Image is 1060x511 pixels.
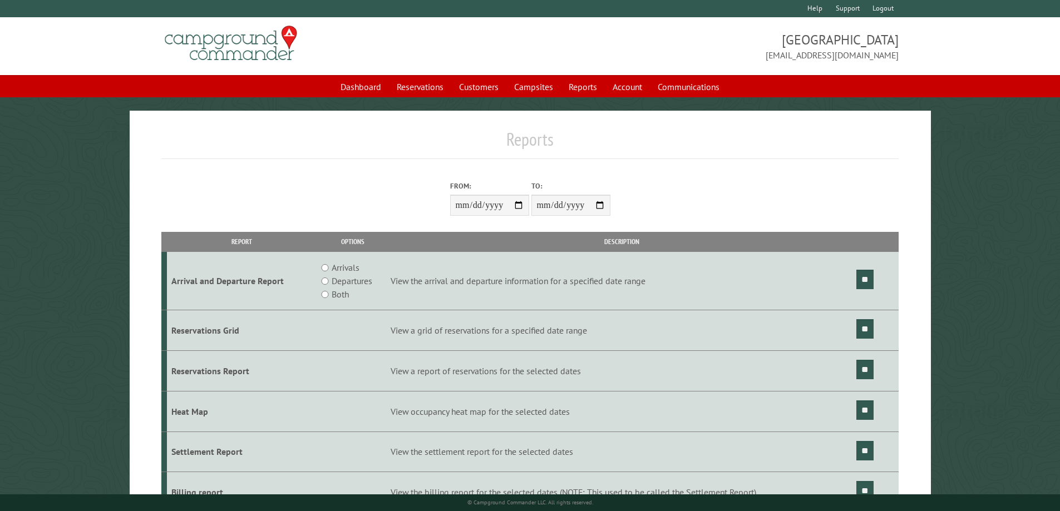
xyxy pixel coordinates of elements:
[390,76,450,97] a: Reservations
[531,181,610,191] label: To:
[389,431,855,472] td: View the settlement report for the selected dates
[332,274,372,287] label: Departures
[389,391,855,431] td: View occupancy heat map for the selected dates
[167,252,317,310] td: Arrival and Departure Report
[467,499,593,506] small: © Campground Commander LLC. All rights reserved.
[334,76,388,97] a: Dashboard
[651,76,726,97] a: Communications
[167,310,317,351] td: Reservations Grid
[316,232,388,251] th: Options
[450,181,529,191] label: From:
[389,310,855,351] td: View a grid of reservations for a specified date range
[389,350,855,391] td: View a report of reservations for the selected dates
[161,128,899,159] h1: Reports
[606,76,649,97] a: Account
[507,76,560,97] a: Campsites
[389,232,855,251] th: Description
[332,287,349,301] label: Both
[167,431,317,472] td: Settlement Report
[562,76,604,97] a: Reports
[167,350,317,391] td: Reservations Report
[161,22,300,65] img: Campground Commander
[167,232,317,251] th: Report
[530,31,899,62] span: [GEOGRAPHIC_DATA] [EMAIL_ADDRESS][DOMAIN_NAME]
[389,252,855,310] td: View the arrival and departure information for a specified date range
[452,76,505,97] a: Customers
[332,261,359,274] label: Arrivals
[167,391,317,431] td: Heat Map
